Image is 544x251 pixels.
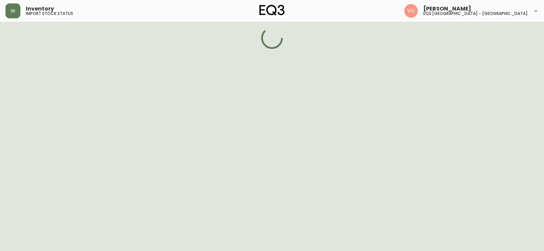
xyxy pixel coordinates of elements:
span: Inventory [26,6,54,12]
h5: import stock status [26,12,73,16]
span: [PERSON_NAME] [423,6,471,12]
h5: eq3 [GEOGRAPHIC_DATA] - [GEOGRAPHIC_DATA] [423,12,528,16]
img: logo [259,5,285,16]
img: 876f05e53c5b52231d7ee1770617069b [404,4,418,18]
